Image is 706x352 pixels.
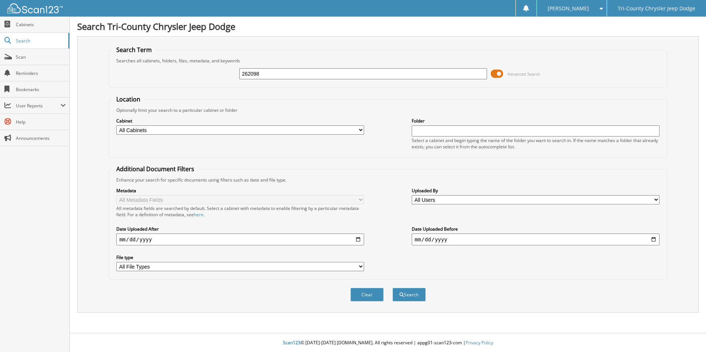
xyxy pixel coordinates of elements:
[77,20,699,32] h1: Search Tri-County Chrysler Jeep Dodge
[412,226,659,232] label: Date Uploaded Before
[113,165,198,173] legend: Additional Document Filters
[16,70,66,76] span: Reminders
[116,118,364,124] label: Cabinet
[16,86,66,93] span: Bookmarks
[16,38,65,44] span: Search
[116,234,364,245] input: start
[16,54,66,60] span: Scan
[113,107,663,113] div: Optionally limit your search to a particular cabinet or folder
[669,317,706,352] iframe: Chat Widget
[70,334,706,352] div: © [DATE]-[DATE] [DOMAIN_NAME]. All rights reserved | appg01-scan123-com |
[194,211,203,218] a: here
[113,46,155,54] legend: Search Term
[16,103,61,109] span: User Reports
[116,226,364,232] label: Date Uploaded After
[16,21,66,28] span: Cabinets
[507,71,540,77] span: Advanced Search
[412,118,659,124] label: Folder
[116,254,364,260] label: File type
[283,339,301,346] span: Scan123
[7,3,63,13] img: scan123-logo-white.svg
[113,58,663,64] div: Searches all cabinets, folders, files, metadata, and keywords
[116,187,364,194] label: Metadata
[412,187,659,194] label: Uploaded By
[412,137,659,150] div: Select a cabinet and begin typing the name of the folder you want to search in. If the name match...
[16,135,66,141] span: Announcements
[548,6,589,11] span: [PERSON_NAME]
[412,234,659,245] input: end
[618,6,695,11] span: Tri-County Chrysler Jeep Dodge
[350,288,384,301] button: Clear
[113,177,663,183] div: Enhance your search for specific documents using filters such as date and file type.
[116,205,364,218] div: All metadata fields are searched by default. Select a cabinet with metadata to enable filtering b...
[16,119,66,125] span: Help
[466,339,493,346] a: Privacy Policy
[113,95,144,103] legend: Location
[393,288,426,301] button: Search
